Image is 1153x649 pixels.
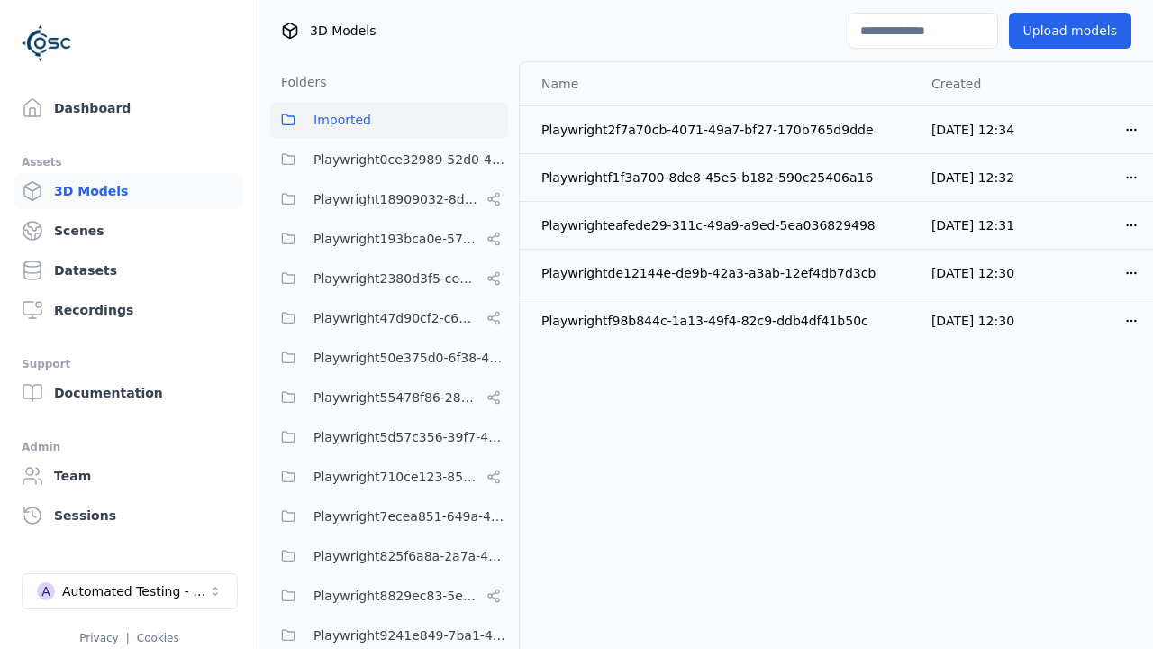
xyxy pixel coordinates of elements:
div: Playwrightde12144e-de9b-42a3-a3ab-12ef4db7d3cb [541,264,903,282]
a: Scenes [14,213,244,249]
span: [DATE] 12:30 [931,266,1014,280]
h3: Folders [270,73,327,91]
span: [DATE] 12:34 [931,123,1014,137]
button: Playwright18909032-8d07-45c5-9c81-9eec75d0b16b [270,181,508,217]
a: Team [14,458,244,494]
span: Playwright5d57c356-39f7-47ed-9ab9-d0409ac6cddc [313,426,508,448]
button: Playwright193bca0e-57fa-418d-8ea9-45122e711dc7 [270,221,508,257]
span: [DATE] 12:32 [931,170,1014,185]
button: Playwright710ce123-85fd-4f8c-9759-23c3308d8830 [270,459,508,495]
button: Playwright825f6a8a-2a7a-425c-94f7-650318982f69 [270,538,508,574]
span: Playwright8829ec83-5e68-4376-b984-049061a310ed [313,585,479,607]
a: Sessions [14,498,244,534]
div: A [37,582,55,600]
span: Playwright825f6a8a-2a7a-425c-94f7-650318982f69 [313,545,508,567]
div: Playwrightf98b844c-1a13-49f4-82c9-ddb4df41b50c [541,312,903,330]
button: Imported [270,102,508,138]
div: Playwrighteafede29-311c-49a9-a9ed-5ea036829498 [541,216,903,234]
span: Playwright55478f86-28dc-49b8-8d1f-c7b13b14578c [313,387,479,408]
img: Logo [22,18,72,69]
div: Playwrightf1f3a700-8de8-45e5-b182-590c25406a16 [541,169,903,187]
div: Assets [22,151,237,173]
a: Recordings [14,292,244,328]
span: [DATE] 12:31 [931,218,1014,233]
span: | [126,632,130,644]
span: Playwright9241e849-7ba1-474f-9275-02cfa81d37fc [313,625,508,646]
button: Select a workspace [22,573,238,609]
a: Dashboard [14,90,244,126]
button: Playwright0ce32989-52d0-45cf-b5b9-59d5033d313a [270,142,508,178]
span: Playwright0ce32989-52d0-45cf-b5b9-59d5033d313a [313,149,508,170]
div: Admin [22,436,237,458]
div: Playwright2f7a70cb-4071-49a7-bf27-170b765d9dde [541,121,903,139]
span: Playwright47d90cf2-c635-4353-ba3b-5d4538945666 [313,307,479,329]
button: Playwright2380d3f5-cebf-494e-b965-66be4d67505e [270,261,508,297]
span: Playwright2380d3f5-cebf-494e-b965-66be4d67505e [313,268,479,289]
a: 3D Models [14,173,244,209]
a: Privacy [79,632,118,644]
button: Playwright47d90cf2-c635-4353-ba3b-5d4538945666 [270,300,508,336]
span: Playwright50e375d0-6f38-48a7-96e0-b0dcfa24b72f [313,347,508,369]
span: 3D Models [310,22,376,40]
th: Name [520,62,917,105]
a: Documentation [14,375,244,411]
button: Playwright5d57c356-39f7-47ed-9ab9-d0409ac6cddc [270,419,508,455]
div: Support [22,353,237,375]
th: Created [917,62,1037,105]
button: Upload models [1009,13,1131,49]
span: Playwright710ce123-85fd-4f8c-9759-23c3308d8830 [313,466,479,488]
span: Playwright7ecea851-649a-419a-985e-fcff41a98b20 [313,506,508,527]
button: Playwright50e375d0-6f38-48a7-96e0-b0dcfa24b72f [270,340,508,376]
a: Cookies [137,632,179,644]
button: Playwright55478f86-28dc-49b8-8d1f-c7b13b14578c [270,379,508,416]
span: [DATE] 12:30 [931,314,1014,328]
button: Playwright7ecea851-649a-419a-985e-fcff41a98b20 [270,498,508,535]
button: Playwright8829ec83-5e68-4376-b984-049061a310ed [270,578,508,614]
span: Imported [313,109,371,131]
span: Playwright18909032-8d07-45c5-9c81-9eec75d0b16b [313,188,479,210]
a: Datasets [14,252,244,288]
div: Automated Testing - Playwright [62,582,208,600]
span: Playwright193bca0e-57fa-418d-8ea9-45122e711dc7 [313,228,479,250]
